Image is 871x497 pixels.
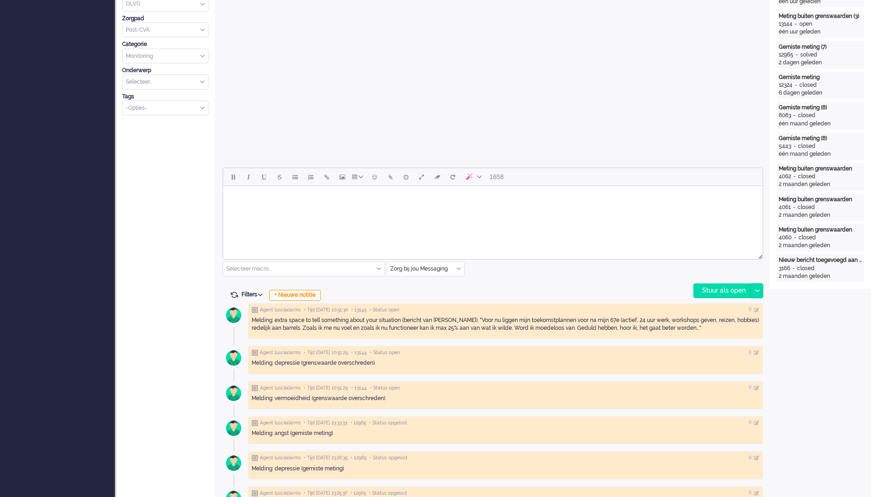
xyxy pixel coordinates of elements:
[779,211,862,219] div: 2 maanden geleden
[269,290,321,301] div: + Nieuwe notitie
[304,420,347,426] span: • Tijd [DATE] 23:33:33
[304,350,348,356] span: • Tijd [DATE] 10:51:29
[779,165,862,173] div: Meting buiten grenswaarden
[779,203,791,211] div: 4061
[779,242,862,249] div: 2 maanden geleden
[791,112,798,119] div: -
[304,307,348,313] span: • Tijd [DATE] 10:51:30
[485,169,508,185] button: 1658
[304,490,347,497] span: • Tijd [DATE] 23:25:37
[260,455,301,461] span: Agent lusciialarms
[779,150,862,158] div: één maand geleden
[369,490,407,497] span: • Status opgelost
[799,20,812,28] div: open
[414,169,429,185] button: Fullscreen
[260,420,301,426] span: Agent lusciialarms
[798,203,815,211] div: closed
[122,67,208,74] div: Onderwerp
[779,20,792,28] div: 13144
[461,169,485,185] button: AI
[791,203,798,211] div: -
[222,382,245,405] img: avatar
[122,15,208,23] div: Zorgpad
[791,142,798,150] div: -
[303,169,319,185] button: Numbered list
[252,490,258,497] img: ic_note_grey.svg
[790,265,797,272] div: -
[779,59,862,67] div: 2 dagen geleden
[122,40,208,48] div: Categorie
[800,51,817,59] div: solved
[791,173,798,181] div: -
[350,420,366,426] span: • 12965
[252,420,258,426] img: ic_note_grey.svg
[797,265,815,272] div: closed
[351,307,366,313] span: • 13145
[252,395,759,402] div: Melding: vermoeidheid (grenswaarde overschreden)
[429,169,445,185] button: Clear formatting
[445,169,461,185] button: Reset content
[351,385,367,391] span: • 13144
[370,455,408,461] span: • Status opgelost
[351,455,366,461] span: • 12965
[779,234,792,242] div: 4060
[256,169,272,185] button: Underline
[222,452,245,474] img: avatar
[319,169,334,185] button: Insert/edit link
[489,173,504,181] span: 1658
[779,173,791,181] div: 4062
[779,51,793,59] div: 12965
[252,429,759,437] div: Melding: angst (gemiste meting)
[779,142,791,150] div: 5443
[260,350,301,356] span: Agent lusciialarms
[252,307,258,313] img: ic_note_grey.svg
[779,135,862,142] div: Gemiste meting (8)
[334,169,350,185] button: Insert/edit image
[779,120,862,128] div: één maand geleden
[792,81,799,89] div: -
[779,265,790,272] div: 3166
[252,455,258,461] img: ic_note_grey.svg
[222,304,245,327] img: avatar
[350,490,366,497] span: • 12965
[779,272,862,280] div: 2 maanden geleden
[798,112,815,119] div: closed
[779,81,792,89] div: 12324
[798,234,816,242] div: closed
[260,490,301,497] span: Agent lusciialarms
[398,169,414,185] button: Delay message
[779,181,862,188] div: 2 maanden geleden
[798,142,815,150] div: closed
[779,226,862,234] div: Meting buiten grenswaarden
[779,89,862,97] div: 6 dagen geleden
[755,251,763,259] div: Resize
[272,169,287,185] button: Strikethrough
[779,104,862,112] div: Gemiste meting (8)
[799,81,817,89] div: closed
[779,28,862,36] div: één uur geleden
[793,51,800,59] div: -
[260,307,301,313] span: Agent lusciialarms
[370,385,400,391] span: • Status open
[222,346,245,369] img: avatar
[779,112,791,119] div: 8083
[222,417,245,440] img: avatar
[350,169,367,185] button: Table
[252,385,258,391] img: ic_note_grey.svg
[223,186,763,251] iframe: Rich Text Area
[304,385,348,391] span: • Tijd [DATE] 10:51:29
[779,256,862,264] div: Nieuw bericht toegevoegd aan gesprek
[694,284,751,298] div: Stuur als open
[241,169,256,185] button: Italic
[225,169,241,185] button: Bold
[370,350,400,356] span: • Status open
[369,420,407,426] span: • Status opgelost
[304,455,348,461] span: • Tijd [DATE] 23:26:35
[779,73,862,81] div: Gemiste meting
[779,196,862,203] div: Meting buiten grenswaarden
[252,316,759,332] div: Melding: extra space to tell something about your situation (bericht van [PERSON_NAME]). "Voor nu...
[242,291,266,298] span: Filters
[370,307,399,313] span: • Status open
[122,93,208,101] div: Tags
